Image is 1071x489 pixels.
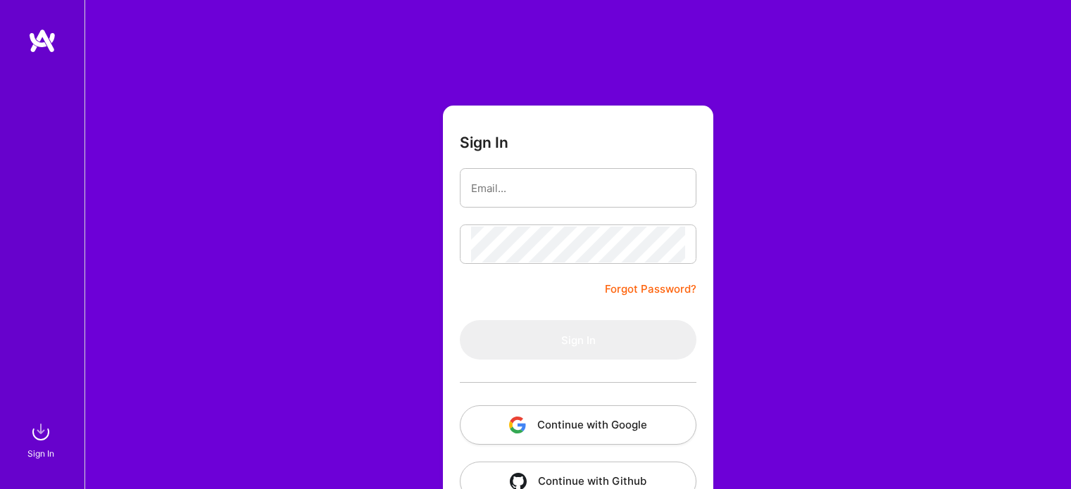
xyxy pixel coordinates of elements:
a: sign inSign In [30,418,55,461]
input: Email... [471,170,685,206]
a: Forgot Password? [605,281,696,298]
button: Sign In [460,320,696,360]
img: logo [28,28,56,53]
img: sign in [27,418,55,446]
img: icon [509,417,526,433]
h3: Sign In [460,134,508,151]
div: Sign In [27,446,54,461]
button: Continue with Google [460,405,696,445]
